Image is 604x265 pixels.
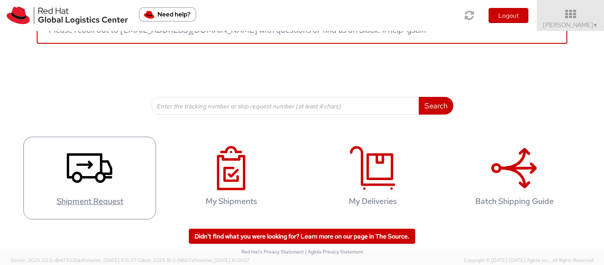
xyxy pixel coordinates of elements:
span: master, [DATE] 10:01:07 [197,257,249,263]
img: rh-logistics-00dfa346123c4ec078e1.svg [7,7,128,24]
a: Shipment Request [23,137,156,219]
h4: Batch Shipping Guide [457,197,571,206]
a: Red Hat's Privacy Statement [241,249,304,255]
span: Client: 2025.18.0-fd567a5 [138,257,249,263]
button: Need help? [139,7,196,22]
a: Didn't find what you were looking for? Learn more on our page in The Source. [189,229,415,244]
span: ▼ [593,22,598,29]
a: My Shipments [165,137,298,219]
h4: Shipment Request [33,197,147,206]
span: master, [DATE] 11:13:37 [86,257,137,263]
span: [PERSON_NAME] [543,21,598,29]
h4: My Shipments [174,197,288,206]
button: Logout [489,8,528,23]
input: Enter the tracking number or ship request number (at least 4 chars) [151,97,419,115]
a: My Deliveries [306,137,439,219]
span: Server: 2025.20.0-db47332bad5 [11,257,137,263]
h4: My Deliveries [316,197,430,206]
button: Search [419,97,453,115]
a: Batch Shipping Guide [448,137,581,219]
a: | Agistix Privacy Statement [305,249,363,255]
span: Copyright © [DATE]-[DATE] Agistix Inc., All Rights Reserved [464,257,593,264]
